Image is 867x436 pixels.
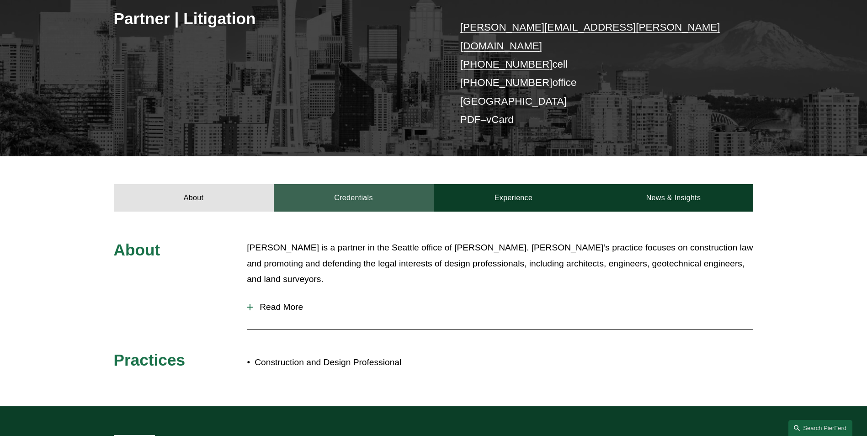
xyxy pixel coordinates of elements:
span: About [114,241,160,259]
a: Credentials [274,184,434,212]
a: About [114,184,274,212]
a: vCard [486,114,514,125]
p: [PERSON_NAME] is a partner in the Seattle office of [PERSON_NAME]. [PERSON_NAME]’s practice focus... [247,240,753,287]
a: [PHONE_NUMBER] [460,58,553,70]
p: Construction and Design Professional [255,355,433,371]
a: News & Insights [593,184,753,212]
h3: Partner | Litigation [114,9,434,29]
span: Read More [253,302,753,312]
a: Experience [434,184,594,212]
p: cell office [GEOGRAPHIC_DATA] – [460,18,727,129]
a: Search this site [788,420,852,436]
a: PDF [460,114,481,125]
a: [PERSON_NAME][EMAIL_ADDRESS][PERSON_NAME][DOMAIN_NAME] [460,21,720,51]
button: Read More [247,295,753,319]
span: Practices [114,351,186,369]
a: [PHONE_NUMBER] [460,77,553,88]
